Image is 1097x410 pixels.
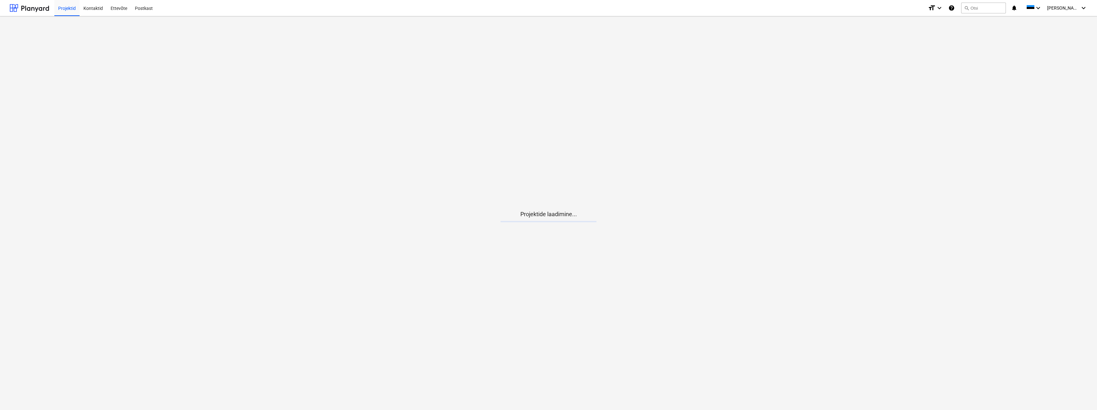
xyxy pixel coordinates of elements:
i: notifications [1011,4,1017,12]
i: Abikeskus [948,4,955,12]
span: [PERSON_NAME] [1047,5,1079,11]
i: keyboard_arrow_down [936,4,943,12]
i: keyboard_arrow_down [1080,4,1087,12]
i: format_size [928,4,936,12]
i: keyboard_arrow_down [1034,4,1042,12]
button: Otsi [961,3,1006,13]
span: search [964,5,969,11]
p: Projektide laadimine... [501,210,596,218]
